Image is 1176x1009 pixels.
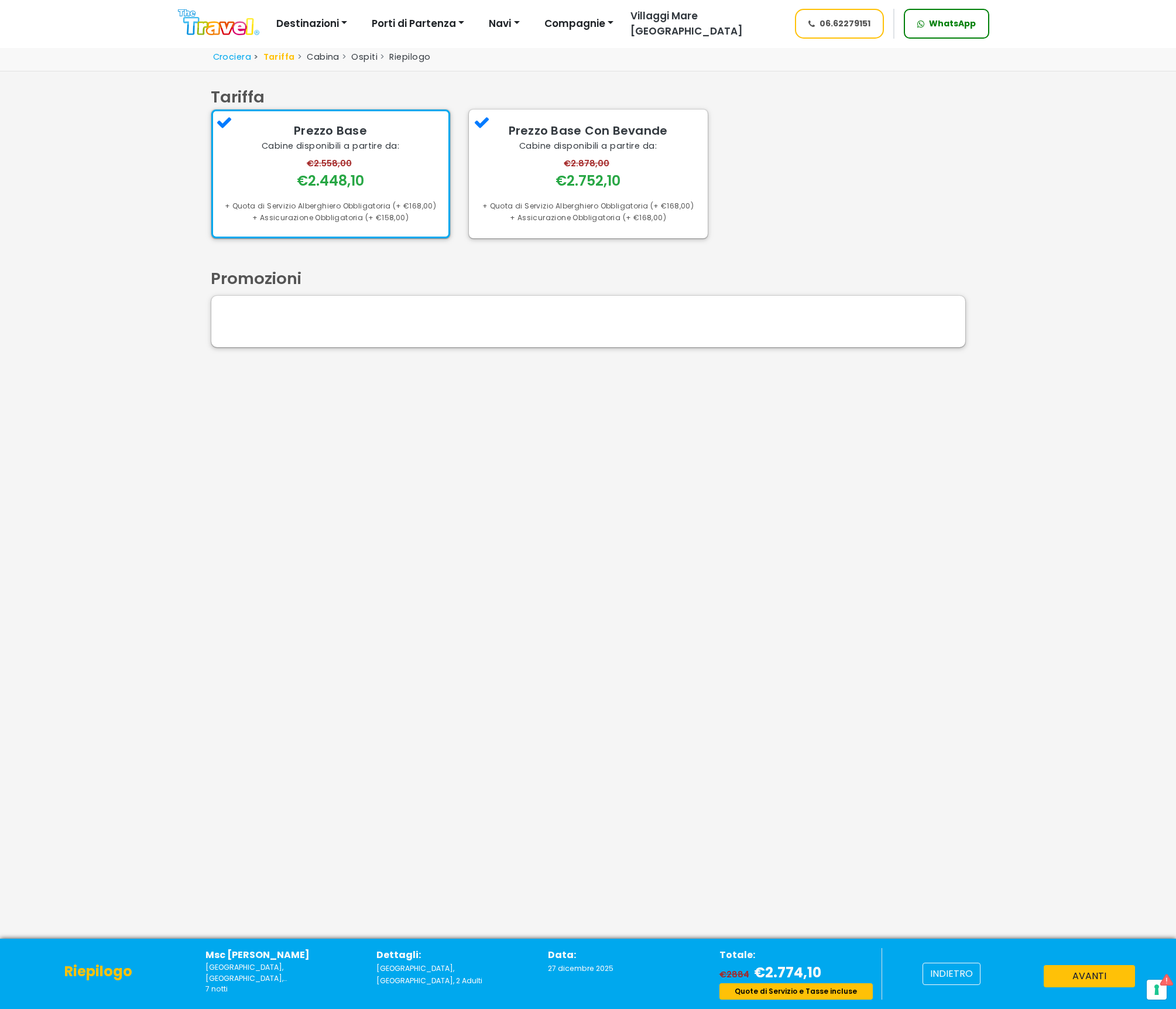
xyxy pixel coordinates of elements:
[548,948,702,962] p: Data:
[537,12,621,36] button: Compagnie
[376,948,530,962] p: Dettagli:
[754,963,821,982] span: €2.774,10
[481,200,696,212] div: + Quota di Servizio Alberghiero Obbligatoria (+ €168,00)
[923,963,980,985] button: indietro
[211,85,265,108] span: Tariffa
[269,12,355,36] button: Destinazioni
[556,170,620,191] div: €2.752,10
[64,963,132,980] h4: Riepilogo
[211,267,301,290] span: Promozioni
[719,983,873,1000] div: Quote di Servizio e Tasse incluse
[205,948,359,962] p: Msc [PERSON_NAME]
[630,9,743,38] span: Villaggi Mare [GEOGRAPHIC_DATA]
[295,51,340,64] li: Cabina
[548,963,613,973] span: 27 dicembre 2025
[205,984,359,994] p: 7 notti
[904,9,989,39] a: WhatsApp
[205,962,359,984] small: Emirati Arabi Uniti, Qatar, Bahrain
[364,12,472,36] button: Porti di Partenza
[929,18,976,30] span: WhatsApp
[376,963,482,986] span: [GEOGRAPHIC_DATA], [GEOGRAPHIC_DATA], 2 Adulti
[481,121,696,140] div: Prezzo Base Con Bevande
[481,140,696,153] div: Cabine disponibili a partire da:
[564,158,612,170] div: €2.878,00
[820,18,870,30] span: 06.62279151
[719,969,752,980] span: €2884
[481,212,696,224] div: + Assicurazione Obbligatoria (+ €168,00)
[719,948,873,962] p: Totale:
[795,9,884,39] a: 06.62279151
[178,9,259,36] img: Logo The Travel
[481,12,527,36] button: Navi
[1044,965,1135,987] button: avanti
[251,51,295,64] li: Tariffa
[213,51,252,63] a: Crociera
[378,51,431,64] li: Riepilogo
[621,9,784,39] a: Villaggi Mare [GEOGRAPHIC_DATA]
[340,51,378,64] li: Ospiti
